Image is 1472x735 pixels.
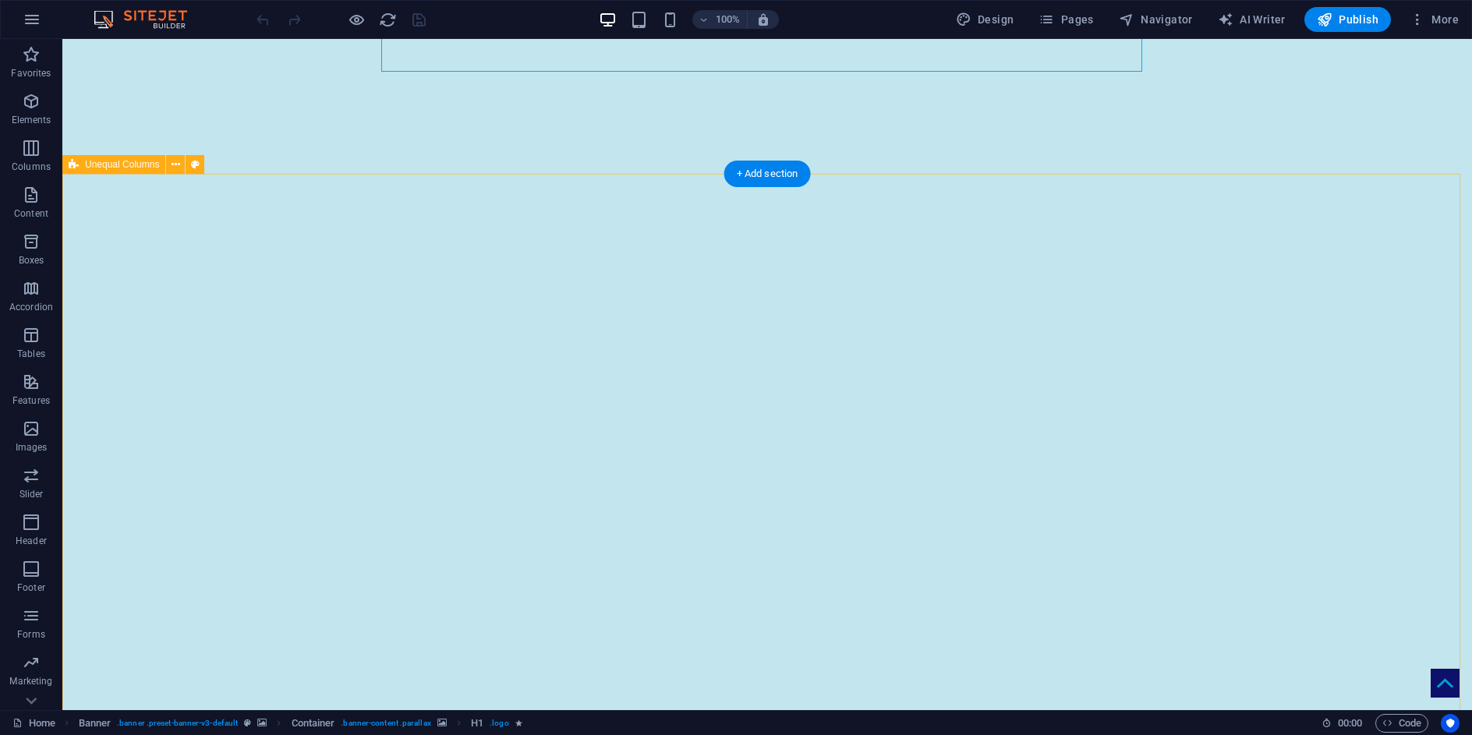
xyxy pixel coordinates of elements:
[17,628,45,641] p: Forms
[471,714,483,733] span: Click to select. Double-click to edit
[724,161,811,187] div: + Add section
[756,12,770,27] i: On resize automatically adjust zoom level to fit chosen device.
[16,535,47,547] p: Header
[437,719,447,727] i: This element contains a background
[1218,12,1286,27] span: AI Writer
[1039,12,1093,27] span: Pages
[17,348,45,360] p: Tables
[956,12,1014,27] span: Design
[1212,7,1292,32] button: AI Writer
[1441,714,1460,733] button: Usercentrics
[515,719,522,727] i: Element contains an animation
[1410,12,1459,27] span: More
[1382,714,1421,733] span: Code
[12,714,55,733] a: Click to cancel selection. Double-click to open Pages
[19,254,44,267] p: Boxes
[490,714,508,733] span: . logo
[244,719,251,727] i: This element is a customizable preset
[79,714,522,733] nav: breadcrumb
[11,67,51,80] p: Favorites
[79,714,111,733] span: Click to select. Double-click to edit
[1322,714,1363,733] h6: Session time
[12,114,51,126] p: Elements
[9,675,52,687] p: Marketing
[292,714,335,733] span: Click to select. Double-click to edit
[90,10,207,29] img: Editor Logo
[1304,7,1391,32] button: Publish
[1338,714,1362,733] span: 00 00
[257,719,267,727] i: This element contains a background
[12,161,51,173] p: Columns
[14,207,48,220] p: Content
[16,441,48,454] p: Images
[379,11,397,29] i: Reload page
[12,394,50,407] p: Features
[1375,714,1428,733] button: Code
[85,160,159,169] span: Unequal Columns
[341,714,430,733] span: . banner-content .parallax
[19,488,44,500] p: Slider
[117,714,238,733] span: . banner .preset-banner-v3-default
[1317,12,1378,27] span: Publish
[1113,7,1199,32] button: Navigator
[1403,7,1465,32] button: More
[378,10,397,29] button: reload
[950,7,1021,32] div: Design (Ctrl+Alt+Y)
[716,10,741,29] h6: 100%
[347,10,366,29] button: Click here to leave preview mode and continue editing
[950,7,1021,32] button: Design
[17,581,45,594] p: Footer
[1349,717,1351,729] span: :
[1032,7,1099,32] button: Pages
[692,10,748,29] button: 100%
[9,301,53,313] p: Accordion
[1119,12,1193,27] span: Navigator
